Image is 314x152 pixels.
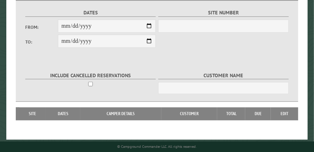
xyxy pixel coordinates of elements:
[245,107,271,120] th: Due
[46,107,80,120] th: Dates
[80,107,161,120] th: Camper Details
[25,72,156,80] label: Include Cancelled Reservations
[158,9,289,17] label: Site Number
[271,107,298,120] th: Edit
[25,9,156,17] label: Dates
[158,72,289,80] label: Customer Name
[25,39,58,45] label: To:
[217,107,245,120] th: Total
[19,107,46,120] th: Site
[161,107,218,120] th: Customer
[25,24,58,31] label: From:
[118,144,197,149] small: © Campground Commander LLC. All rights reserved.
